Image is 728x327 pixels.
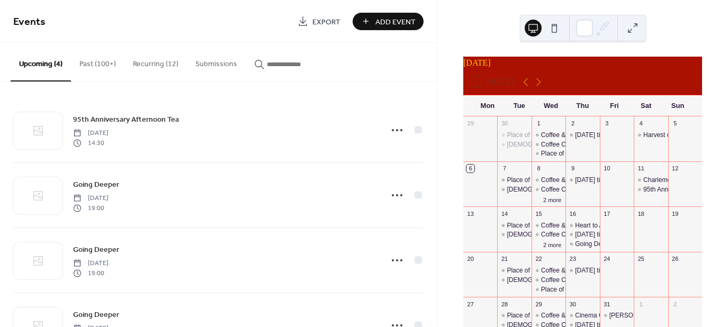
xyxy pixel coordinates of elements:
div: Coffee Club [532,185,565,194]
div: Thu [567,95,599,116]
div: Place of Welcome [532,285,565,294]
div: Place of Welcome [497,311,531,320]
div: [DATE] time [575,230,609,239]
span: Export [312,16,340,28]
div: Coffee Club [541,185,574,194]
div: 5 [671,120,679,128]
div: [DATE] time [575,176,609,185]
div: Coffee & Craft [541,266,581,275]
div: Thursday time [565,131,599,140]
button: Recurring (12) [124,43,187,80]
div: Wesley Ladies Circle [600,311,634,320]
div: 1 [535,120,543,128]
div: Ladies Circle [497,276,531,285]
div: Tue [504,95,535,116]
div: Coffee & Craft [532,311,565,320]
div: Ladies Circle [497,140,531,149]
div: Place of Welcome [532,149,565,158]
div: Place of Welcome [497,131,531,140]
div: Coffee Club [532,230,565,239]
span: Add Event [375,16,416,28]
div: 12 [671,165,679,172]
div: Coffee & Craft [541,131,581,140]
div: 21 [500,255,508,263]
div: Fri [598,95,630,116]
span: Going Deeper [73,310,119,321]
div: Coffee & Craft [532,266,565,275]
div: 2 [671,300,679,308]
div: 20 [466,255,474,263]
div: 29 [535,300,543,308]
span: 95th Anniversary Afternoon Tea [73,114,179,125]
div: Place of Welcome [507,131,558,140]
div: Place of Welcome [507,176,558,185]
div: Coffee Club [532,140,565,149]
div: [DATE] time [575,131,609,140]
div: Going Deeper [565,240,599,249]
div: Place of Welcome [541,285,592,294]
div: [DEMOGRAPHIC_DATA] Circle [507,230,596,239]
div: Charlemont Coffee Morning [634,176,668,185]
div: Thursday time [565,230,599,239]
div: Coffee & Craft [532,131,565,140]
div: Coffee & Craft [532,221,565,230]
div: Coffee & Craft [532,176,565,185]
div: 9 [569,165,577,172]
div: Cinema Club [575,311,612,320]
span: [DATE] [73,194,109,203]
div: [DEMOGRAPHIC_DATA] Circle [507,276,596,285]
div: 3 [603,120,611,128]
button: Add Event [353,13,424,30]
button: Submissions [187,43,246,80]
div: Place of Welcome [497,266,531,275]
div: 6 [466,165,474,172]
span: 14:30 [73,138,109,148]
div: 7 [500,165,508,172]
div: Coffee Club [541,140,574,149]
div: 95th Anniversary Afternoon Tea [634,185,668,194]
div: 27 [466,300,474,308]
div: Sun [662,95,694,116]
div: Ladies Circle [497,185,531,194]
div: Coffee & Craft [541,311,581,320]
div: 29 [466,120,474,128]
div: 4 [637,120,645,128]
div: [DEMOGRAPHIC_DATA] Circle [507,185,596,194]
a: 95th Anniversary Afternoon Tea [73,113,179,125]
button: Upcoming (4) [11,43,71,81]
div: Place of Welcome [507,221,558,230]
div: Ladies Circle [497,230,531,239]
div: 15 [535,210,543,217]
button: Past (100+) [71,43,124,80]
div: Place of Welcome [497,221,531,230]
div: Heart to Art [575,221,607,230]
div: 16 [569,210,577,217]
div: 22 [535,255,543,263]
div: Charlemont Coffee Morning [643,176,721,185]
span: [DATE] [73,129,109,138]
div: 11 [637,165,645,172]
div: 10 [603,165,611,172]
span: Going Deeper [73,179,119,190]
a: Going Deeper [73,308,119,321]
div: [DEMOGRAPHIC_DATA] Circle [507,140,596,149]
div: Coffee Club [541,276,574,285]
span: Going Deeper [73,244,119,256]
div: 31 [603,300,611,308]
div: Coffee & Craft [541,176,581,185]
div: Wed [535,95,567,116]
div: Cinema Club [565,311,599,320]
div: 28 [500,300,508,308]
div: 25 [637,255,645,263]
span: [DATE] [73,259,109,268]
div: 14 [500,210,508,217]
div: 13 [466,210,474,217]
div: 24 [603,255,611,263]
a: Export [290,13,348,30]
div: [DATE] time [575,266,609,275]
div: Sat [630,95,662,116]
div: Heart to Art [565,221,599,230]
a: Going Deeper [73,243,119,256]
button: 2 more [539,195,565,204]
